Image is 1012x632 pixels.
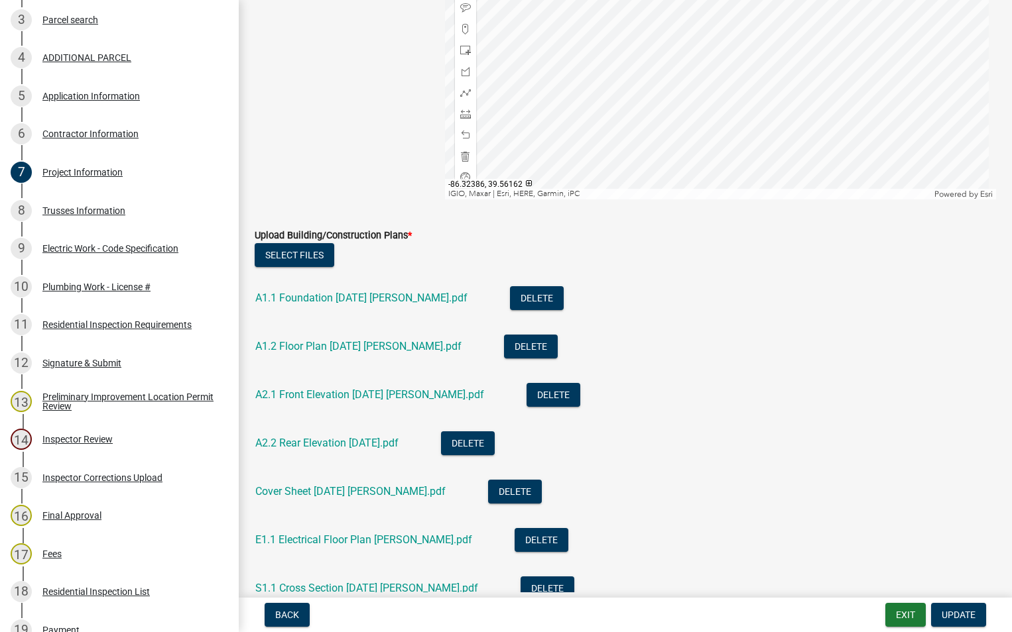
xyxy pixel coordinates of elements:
button: Delete [488,480,542,503]
button: Delete [510,286,564,310]
div: Final Approval [42,511,101,520]
div: Plumbing Work - License # [42,282,151,291]
wm-modal-confirm: Delete Document [441,438,495,450]
button: Delete [504,335,558,358]
a: A1.2 Floor Plan [DATE] [PERSON_NAME].pdf [255,340,462,352]
div: 7 [11,162,32,183]
div: Signature & Submit [42,358,121,368]
div: Project Information [42,168,123,177]
div: 12 [11,352,32,374]
div: 6 [11,123,32,144]
a: A2.2 Rear Elevation [DATE].pdf [255,437,399,449]
a: S1.1 Cross Section [DATE] [PERSON_NAME].pdf [255,582,478,594]
div: 14 [11,429,32,450]
div: Inspector Corrections Upload [42,473,162,482]
div: 8 [11,200,32,221]
span: Update [942,609,976,620]
wm-modal-confirm: Delete Document [521,583,574,596]
button: Delete [515,528,568,552]
button: Delete [441,431,495,455]
div: IGIO, Maxar | Esri, HERE, Garmin, iPC [445,189,931,199]
div: Electric Work - Code Specification [42,244,178,253]
div: Preliminary Improvement Location Permit Review [42,392,218,411]
div: 5 [11,85,32,107]
button: Update [931,603,986,627]
div: ADDITIONAL PARCEL [42,53,131,62]
a: A1.1 Foundation [DATE] [PERSON_NAME].pdf [255,291,468,304]
div: 10 [11,276,32,297]
div: 9 [11,238,32,259]
div: Residential Inspection List [42,587,150,596]
span: Back [275,609,299,620]
div: Parcel search [42,15,98,25]
div: Fees [42,549,62,558]
button: Delete [527,383,580,407]
div: 4 [11,47,32,68]
div: 11 [11,314,32,335]
button: Delete [521,576,574,600]
div: Contractor Information [42,129,139,138]
div: 16 [11,505,32,526]
wm-modal-confirm: Delete Document [504,341,558,354]
wm-modal-confirm: Delete Document [488,486,542,499]
div: 13 [11,391,32,412]
div: Trusses Information [42,206,125,215]
div: Residential Inspection Requirements [42,320,192,329]
a: A2.1 Front Elevation [DATE] [PERSON_NAME].pdf [255,388,484,401]
div: 3 [11,9,32,30]
a: E1.1 Electrical Floor Plan [PERSON_NAME].pdf [255,533,472,546]
wm-modal-confirm: Delete Document [510,293,564,305]
button: Select files [255,243,334,267]
label: Upload Building/Construction Plans [255,231,412,240]
div: 17 [11,543,32,564]
a: Esri [980,189,993,199]
button: Exit [885,603,926,627]
button: Back [265,603,310,627]
div: Inspector Review [42,435,113,444]
wm-modal-confirm: Delete Document [527,390,580,402]
a: Cover Sheet [DATE] [PERSON_NAME].pdf [255,485,446,498]
div: Powered by [931,189,996,199]
wm-modal-confirm: Delete Document [515,535,568,547]
div: 15 [11,467,32,488]
div: Application Information [42,91,140,101]
div: 18 [11,581,32,602]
